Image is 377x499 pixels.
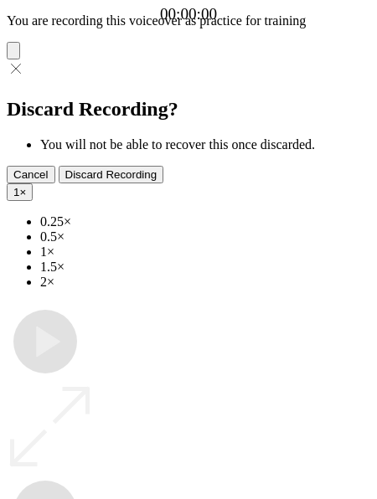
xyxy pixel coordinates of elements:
span: 1 [13,186,19,198]
button: Cancel [7,166,55,183]
button: Discard Recording [59,166,164,183]
li: 1.5× [40,260,370,275]
a: 00:00:00 [160,5,217,23]
li: 0.5× [40,229,370,244]
li: 1× [40,244,370,260]
h2: Discard Recording? [7,98,370,121]
p: You are recording this voiceover as practice for training [7,13,370,28]
li: 0.25× [40,214,370,229]
button: 1× [7,183,33,201]
li: You will not be able to recover this once discarded. [40,137,370,152]
li: 2× [40,275,370,290]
